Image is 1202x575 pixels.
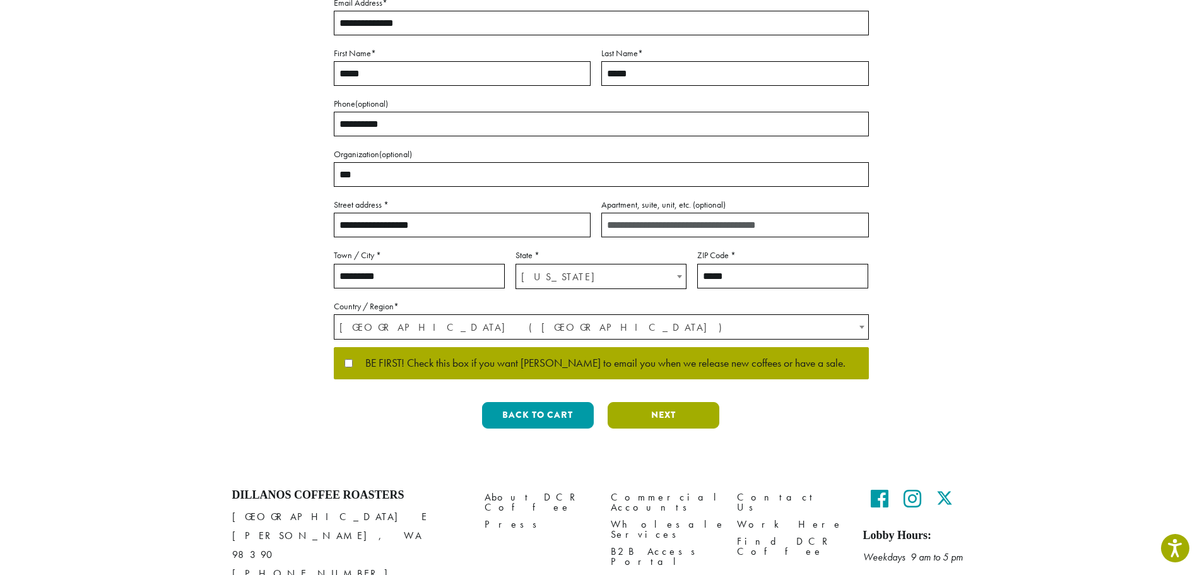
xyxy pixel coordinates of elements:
[601,45,869,61] label: Last Name
[697,247,868,263] label: ZIP Code
[611,543,718,571] a: B2B Access Portal
[232,489,466,502] h4: Dillanos Coffee Roasters
[334,315,868,340] span: United States (US)
[516,247,686,263] label: State
[355,98,388,109] span: (optional)
[863,529,970,543] h5: Lobby Hours:
[737,533,844,560] a: Find DCR Coffee
[485,516,592,533] a: Press
[379,148,412,160] span: (optional)
[516,264,686,289] span: State
[611,516,718,543] a: Wholesale Services
[334,247,505,263] label: Town / City
[485,489,592,516] a: About DCR Coffee
[737,489,844,516] a: Contact Us
[334,146,869,162] label: Organization
[611,489,718,516] a: Commercial Accounts
[601,197,869,213] label: Apartment, suite, unit, etc.
[482,402,594,429] button: Back to cart
[863,550,963,564] em: Weekdays 9 am to 5 pm
[608,402,719,429] button: Next
[353,358,846,369] span: BE FIRST! Check this box if you want [PERSON_NAME] to email you when we release new coffees or ha...
[334,197,591,213] label: Street address
[693,199,726,210] span: (optional)
[334,314,869,340] span: Country / Region
[345,359,353,367] input: BE FIRST! Check this box if you want [PERSON_NAME] to email you when we release new coffees or ha...
[737,516,844,533] a: Work Here
[334,45,591,61] label: First Name
[516,264,686,289] span: Oregon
